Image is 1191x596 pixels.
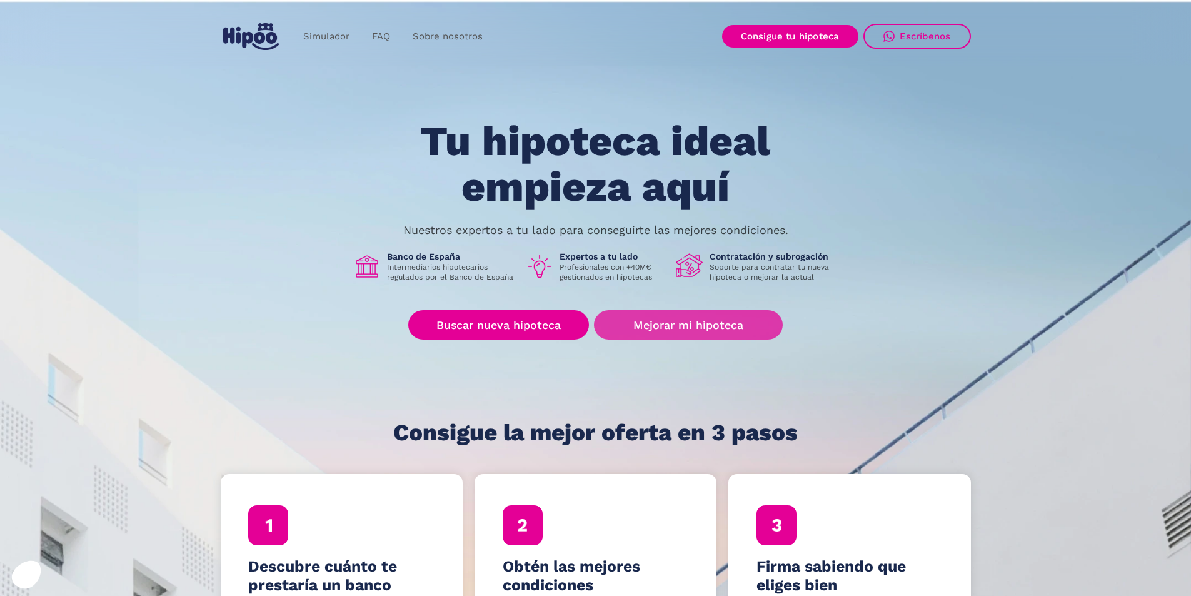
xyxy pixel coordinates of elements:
a: Simulador [292,24,361,49]
p: Nuestros expertos a tu lado para conseguirte las mejores condiciones. [403,225,788,235]
p: Intermediarios hipotecarios regulados por el Banco de España [387,262,516,282]
h1: Contratación y subrogación [710,251,838,262]
h1: Tu hipoteca ideal empieza aquí [358,119,832,210]
h4: Descubre cuánto te prestaría un banco [248,557,435,595]
h4: Obtén las mejores condiciones [503,557,689,595]
h1: Banco de España [387,251,516,262]
p: Profesionales con +40M€ gestionados en hipotecas [560,262,666,282]
a: Escríbenos [863,24,971,49]
h1: Expertos a tu lado [560,251,666,262]
a: Sobre nosotros [401,24,494,49]
h4: Firma sabiendo que eliges bien [756,557,943,595]
a: Buscar nueva hipoteca [408,310,589,340]
a: Mejorar mi hipoteca [594,310,782,340]
h1: Consigue la mejor oferta en 3 pasos [393,420,798,445]
a: Consigue tu hipoteca [722,25,858,48]
p: Soporte para contratar tu nueva hipoteca o mejorar la actual [710,262,838,282]
a: home [221,18,282,55]
div: Escríbenos [900,31,951,42]
a: FAQ [361,24,401,49]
